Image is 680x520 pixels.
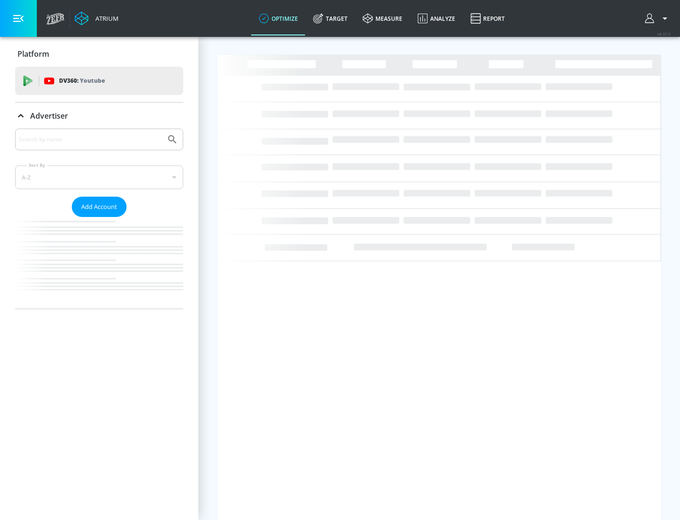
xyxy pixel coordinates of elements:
span: Add Account [81,201,117,212]
a: Analyze [410,1,463,35]
nav: list of Advertiser [15,217,183,309]
a: Report [463,1,512,35]
p: Platform [17,49,49,59]
div: A-Z [15,165,183,189]
label: Sort By [27,162,47,168]
a: measure [355,1,410,35]
div: Atrium [92,14,119,23]
a: Target [306,1,355,35]
p: DV360: [59,76,105,86]
div: Advertiser [15,129,183,309]
button: Add Account [72,197,127,217]
div: Platform [15,41,183,67]
p: Advertiser [30,111,68,121]
div: DV360: Youtube [15,67,183,95]
a: optimize [251,1,306,35]
p: Youtube [80,76,105,86]
a: Atrium [75,11,119,26]
div: Advertiser [15,103,183,129]
input: Search by name [19,133,162,146]
span: v 4.32.0 [657,31,671,36]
